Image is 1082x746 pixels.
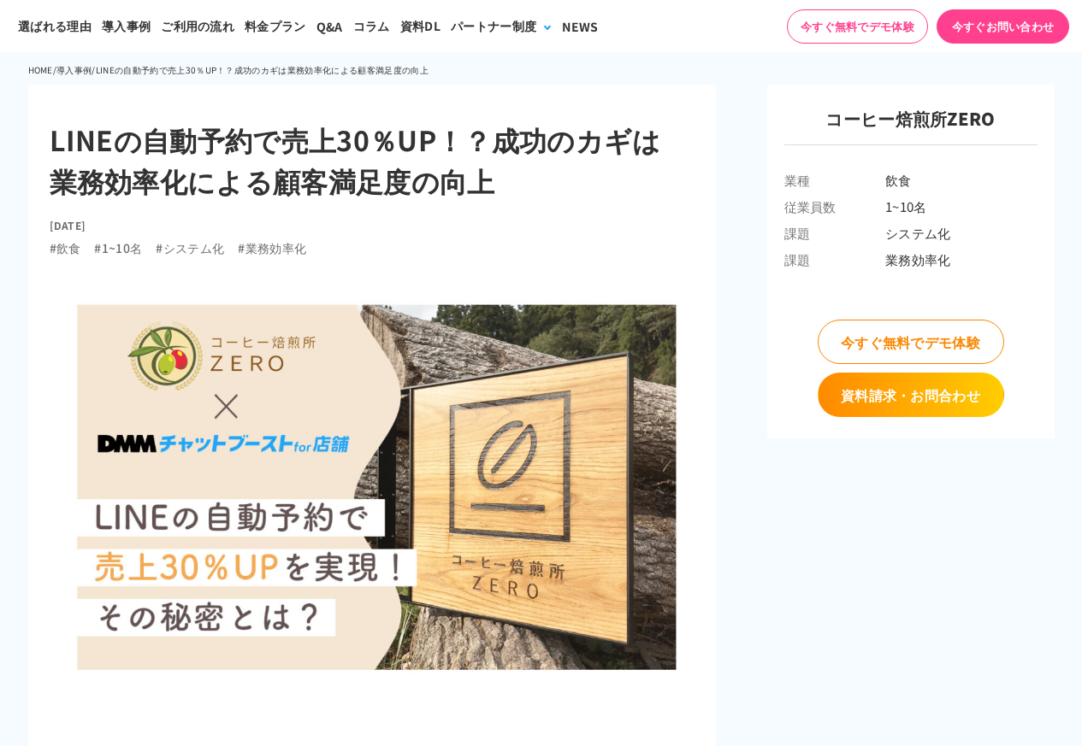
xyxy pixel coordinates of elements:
[784,106,1038,145] h3: コーヒー焙煎所ZERO
[56,63,92,76] a: 導入事例
[50,239,81,257] li: #飲食
[885,250,1038,268] span: 業務効率化
[784,224,885,242] span: 課題
[818,320,1004,364] a: 今すぐ無料でデモ体験
[818,373,1004,417] a: 資料請求・お問合わせ
[885,224,1038,242] span: システム化
[156,239,224,257] li: #システム化
[50,218,86,232] time: [DATE]
[784,171,885,189] span: 業種
[238,239,306,257] li: #業務効率化
[28,63,53,76] a: HOME
[937,9,1069,44] a: 今すぐお問い合わせ
[96,60,429,80] li: LINEの自動予約で売上30％UP！？成功のカギは業務効率化による顧客満足度の向上
[784,250,885,268] span: 課題
[451,17,536,35] div: パートナー制度
[94,239,142,257] li: #1~10名
[885,171,1038,189] span: 飲食
[92,60,95,80] li: /
[53,60,56,80] li: /
[787,9,928,44] a: 今すぐ無料でデモ体験
[50,119,695,201] h1: LINEの自動予約で売上30％UP！？成功のカギは 業務効率化による顧客満足度の向上
[784,197,885,215] span: 従業員数
[885,197,1038,215] span: 1~10名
